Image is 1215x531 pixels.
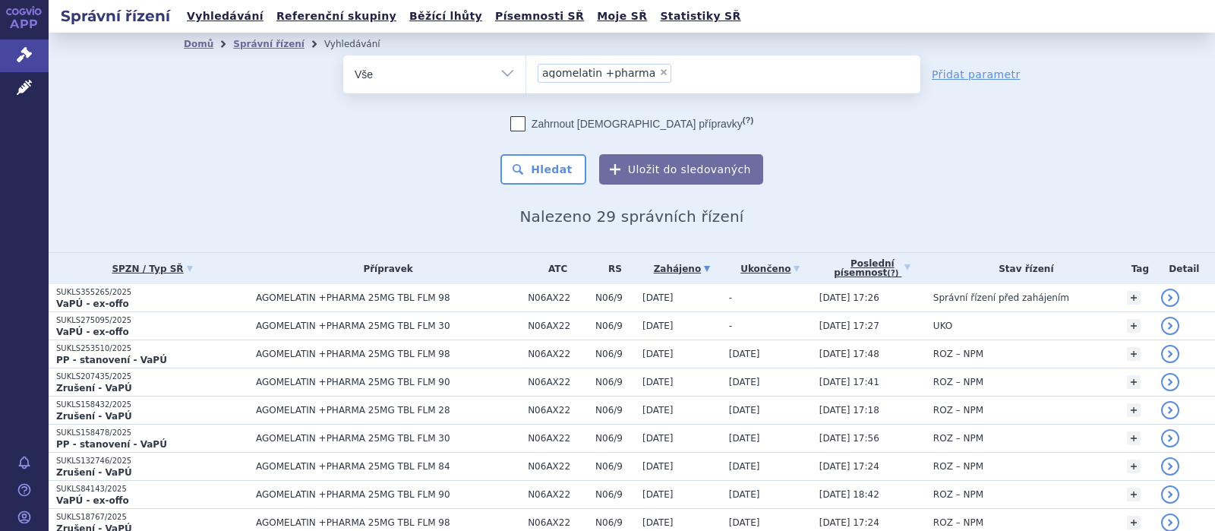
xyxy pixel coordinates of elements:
[595,461,635,472] span: N06/9
[56,287,248,298] p: SUKLS355265/2025
[1119,253,1153,284] th: Tag
[743,115,753,125] abbr: (?)
[56,428,248,438] p: SUKLS158478/2025
[642,489,674,500] span: [DATE]
[510,116,753,131] label: Zahrnout [DEMOGRAPHIC_DATA] přípravky
[642,517,674,528] span: [DATE]
[1161,457,1179,476] a: detail
[56,456,248,466] p: SUKLS132746/2025
[1161,373,1179,391] a: detail
[933,349,983,359] span: ROZ – NPM
[1153,253,1215,284] th: Detail
[528,461,588,472] span: N06AX22
[528,377,588,387] span: N06AX22
[729,517,760,528] span: [DATE]
[56,343,248,354] p: SUKLS253510/2025
[595,517,635,528] span: N06/9
[256,349,520,359] span: AGOMELATIN +PHARMA 25MG TBL FLM 98
[405,6,487,27] a: Běžící lhůty
[528,433,588,444] span: N06AX22
[655,6,745,27] a: Statistiky SŘ
[56,467,132,478] strong: Zrušení - VaPÚ
[56,411,132,422] strong: Zrušení - VaPÚ
[933,321,952,331] span: UKO
[819,433,879,444] span: [DATE] 17:56
[56,383,132,394] strong: Zrušení - VaPÚ
[729,258,812,280] a: Ukončeno
[49,5,182,27] h2: Správní řízení
[182,6,268,27] a: Vyhledávání
[588,253,635,284] th: RS
[233,39,305,49] a: Správní řízení
[56,299,129,309] strong: VaPÚ - ex-offo
[528,292,588,303] span: N06AX22
[256,433,520,444] span: AGOMELATIN +PHARMA 25MG TBL FLM 30
[819,405,879,416] span: [DATE] 17:18
[595,405,635,416] span: N06/9
[520,253,588,284] th: ATC
[56,495,129,506] strong: VaPÚ - ex-offo
[729,349,760,359] span: [DATE]
[933,405,983,416] span: ROZ – NPM
[1127,403,1141,417] a: +
[642,321,674,331] span: [DATE]
[256,292,520,303] span: AGOMELATIN +PHARMA 25MG TBL FLM 98
[642,405,674,416] span: [DATE]
[1127,291,1141,305] a: +
[1127,375,1141,389] a: +
[595,321,635,331] span: N06/9
[256,405,520,416] span: AGOMELATIN +PHARMA 25MG TBL FLM 28
[933,292,1069,303] span: Správní řízení před zahájením
[595,349,635,359] span: N06/9
[1127,488,1141,501] a: +
[56,371,248,382] p: SUKLS207435/2025
[819,321,879,331] span: [DATE] 17:27
[528,517,588,528] span: N06AX22
[272,6,401,27] a: Referenční skupiny
[500,154,586,185] button: Hledat
[256,517,520,528] span: AGOMELATIN +PHARMA 25MG TBL FLM 98
[519,207,743,226] span: Nalezeno 29 správních řízení
[933,461,983,472] span: ROZ – NPM
[1161,401,1179,419] a: detail
[595,292,635,303] span: N06/9
[595,433,635,444] span: N06/9
[642,461,674,472] span: [DATE]
[256,461,520,472] span: AGOMELATIN +PHARMA 25MG TBL FLM 84
[528,405,588,416] span: N06AX22
[819,253,926,284] a: Poslednípísemnost(?)
[1127,347,1141,361] a: +
[933,489,983,500] span: ROZ – NPM
[56,512,248,523] p: SUKLS18767/2025
[926,253,1119,284] th: Stav řízení
[819,489,879,500] span: [DATE] 18:42
[1127,319,1141,333] a: +
[599,154,763,185] button: Uložit do sledovaných
[642,349,674,359] span: [DATE]
[642,292,674,303] span: [DATE]
[592,6,652,27] a: Moje SŘ
[256,489,520,500] span: AGOMELATIN +PHARMA 25MG TBL FLM 90
[1161,345,1179,363] a: detail
[819,292,879,303] span: [DATE] 17:26
[1161,429,1179,447] a: detail
[542,68,655,78] span: agomelatin +pharma
[1127,516,1141,529] a: +
[595,377,635,387] span: N06/9
[932,67,1021,82] a: Přidat parametr
[1161,317,1179,335] a: detail
[528,321,588,331] span: N06AX22
[56,439,167,450] strong: PP - stanovení - VaPÚ
[528,349,588,359] span: N06AX22
[933,377,983,387] span: ROZ – NPM
[56,258,248,280] a: SPZN / Typ SŘ
[676,63,684,82] input: agomelatin +pharma
[595,489,635,500] span: N06/9
[729,461,760,472] span: [DATE]
[729,405,760,416] span: [DATE]
[933,433,983,444] span: ROZ – NPM
[324,33,400,55] li: Vyhledávání
[819,349,879,359] span: [DATE] 17:48
[819,517,879,528] span: [DATE] 17:24
[56,327,129,337] strong: VaPÚ - ex-offo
